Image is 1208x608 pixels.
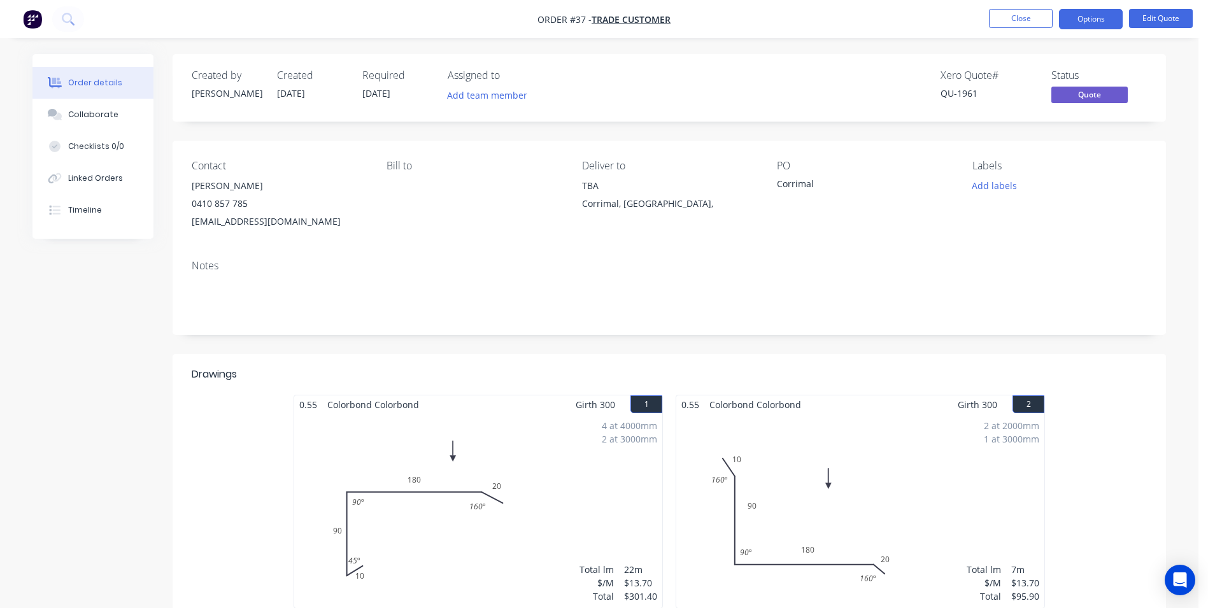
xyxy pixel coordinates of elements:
[984,432,1039,446] div: 1 at 3000mm
[192,69,262,81] div: Created by
[448,69,575,81] div: Assigned to
[537,13,592,25] span: Order #37 -
[624,563,657,576] div: 22m
[1011,590,1039,603] div: $95.90
[362,69,432,81] div: Required
[941,87,1036,100] div: QU-1961
[387,160,561,172] div: Bill to
[676,414,1044,608] div: 0109018020160º90º160º2 at 2000mm1 at 3000mmTotal lm$/MTotal7m$13.70$95.90
[192,160,366,172] div: Contact
[941,69,1036,81] div: Xero Quote #
[967,563,1001,576] div: Total lm
[602,432,657,446] div: 2 at 3000mm
[277,87,305,99] span: [DATE]
[1011,563,1039,576] div: 7m
[967,590,1001,603] div: Total
[1013,395,1044,413] button: 2
[972,160,1147,172] div: Labels
[192,213,366,230] div: [EMAIL_ADDRESS][DOMAIN_NAME]
[576,395,615,414] span: Girth 300
[322,395,424,414] span: Colorbond Colorbond
[192,195,366,213] div: 0410 857 785
[362,87,390,99] span: [DATE]
[582,160,757,172] div: Deliver to
[630,395,662,413] button: 1
[1011,576,1039,590] div: $13.70
[32,162,153,194] button: Linked Orders
[68,173,123,184] div: Linked Orders
[294,414,662,608] div: 010901802045º90º160º4 at 4000mm2 at 3000mmTotal lm$/MTotal22m$13.70$301.40
[68,109,118,120] div: Collaborate
[582,177,757,195] div: TBA
[602,419,657,432] div: 4 at 4000mm
[579,590,614,603] div: Total
[1165,565,1195,595] div: Open Intercom Messenger
[68,141,124,152] div: Checklists 0/0
[624,590,657,603] div: $301.40
[32,194,153,226] button: Timeline
[1129,9,1193,28] button: Edit Quote
[777,160,951,172] div: PO
[1059,9,1123,29] button: Options
[777,177,936,195] div: Corrimal
[192,260,1147,272] div: Notes
[592,13,671,25] a: Trade Customer
[1051,69,1147,81] div: Status
[984,419,1039,432] div: 2 at 2000mm
[192,367,237,382] div: Drawings
[965,177,1023,194] button: Add labels
[441,87,534,104] button: Add team member
[68,204,102,216] div: Timeline
[192,177,366,195] div: [PERSON_NAME]
[1051,87,1128,103] span: Quote
[32,67,153,99] button: Order details
[579,563,614,576] div: Total lm
[676,395,704,414] span: 0.55
[192,87,262,100] div: [PERSON_NAME]
[277,69,347,81] div: Created
[192,177,366,230] div: [PERSON_NAME]0410 857 785[EMAIL_ADDRESS][DOMAIN_NAME]
[32,99,153,131] button: Collaborate
[448,87,534,104] button: Add team member
[294,395,322,414] span: 0.55
[967,576,1001,590] div: $/M
[579,576,614,590] div: $/M
[582,195,757,213] div: Corrimal, [GEOGRAPHIC_DATA],
[624,576,657,590] div: $13.70
[989,9,1053,28] button: Close
[958,395,997,414] span: Girth 300
[32,131,153,162] button: Checklists 0/0
[582,177,757,218] div: TBACorrimal, [GEOGRAPHIC_DATA],
[704,395,806,414] span: Colorbond Colorbond
[23,10,42,29] img: Factory
[68,77,122,88] div: Order details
